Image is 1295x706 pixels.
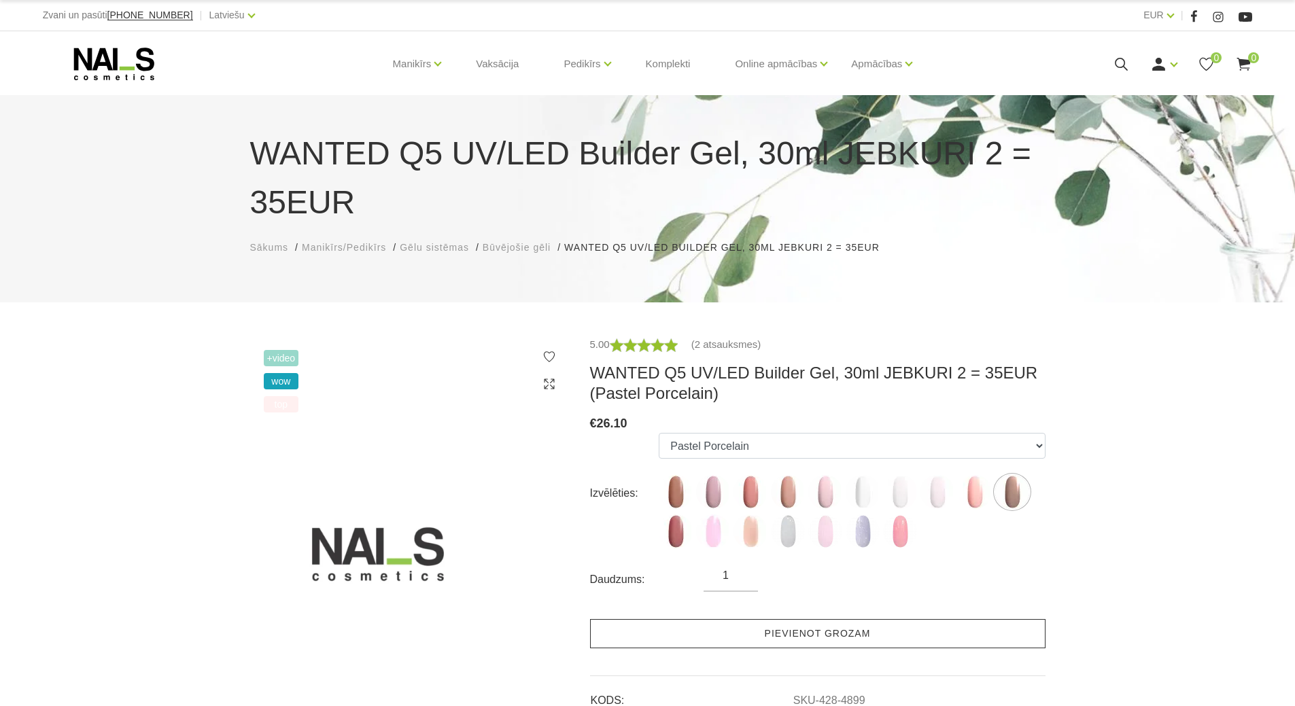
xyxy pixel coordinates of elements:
div: Izvēlēties: [590,482,659,504]
a: Manikīrs [393,37,432,91]
img: ... [995,475,1029,509]
li: WANTED Q5 UV/LED Builder Gel, 30ml JEBKURI 2 = 35EUR [564,241,893,255]
div: Zvani un pasūti [43,7,193,24]
span: 5.00 [590,338,610,350]
h3: WANTED Q5 UV/LED Builder Gel, 30ml JEBKURI 2 = 35EUR (Pastel Porcelain) [590,363,1046,404]
span: Sākums [250,242,289,253]
a: Vaksācija [465,31,530,96]
a: Apmācības [851,37,902,91]
span: | [1181,7,1184,24]
a: EUR [1143,7,1164,23]
a: Pievienot grozam [590,619,1046,648]
img: ... [846,475,880,509]
span: 26.10 [597,417,627,430]
a: Gēlu sistēmas [400,241,469,255]
span: 0 [1211,52,1222,63]
img: ... [771,475,805,509]
img: ... [883,475,917,509]
span: | [200,7,203,24]
a: Sākums [250,241,289,255]
h1: WANTED Q5 UV/LED Builder Gel, 30ml JEBKURI 2 = 35EUR [250,129,1046,227]
span: +Video [264,350,299,366]
img: ... [958,475,992,509]
span: top [264,396,299,412]
img: ... [696,514,730,548]
a: Manikīrs/Pedikīrs [302,241,386,255]
span: wow [264,373,299,389]
a: Komplekti [635,31,702,96]
span: Būvējošie gēli [483,242,551,253]
img: ... [733,514,767,548]
a: Būvējošie gēli [483,241,551,255]
div: Daudzums: [590,569,704,590]
img: ... [659,475,693,509]
img: ... [771,514,805,548]
span: Gēlu sistēmas [400,242,469,253]
a: Pedikīrs [564,37,600,91]
img: ... [846,514,880,548]
a: [PHONE_NUMBER] [107,10,193,20]
img: ... [883,514,917,548]
img: ... [696,475,730,509]
img: ... [733,475,767,509]
img: ... [659,514,693,548]
span: € [590,417,597,430]
img: ... [920,475,954,509]
a: 0 [1235,56,1252,73]
span: Manikīrs/Pedikīrs [302,242,386,253]
span: 0 [1248,52,1259,63]
img: ... [808,475,842,509]
a: (2 atsauksmes) [691,336,761,353]
img: ... [808,514,842,548]
a: Online apmācības [735,37,817,91]
a: 0 [1198,56,1215,73]
a: Latviešu [209,7,245,23]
